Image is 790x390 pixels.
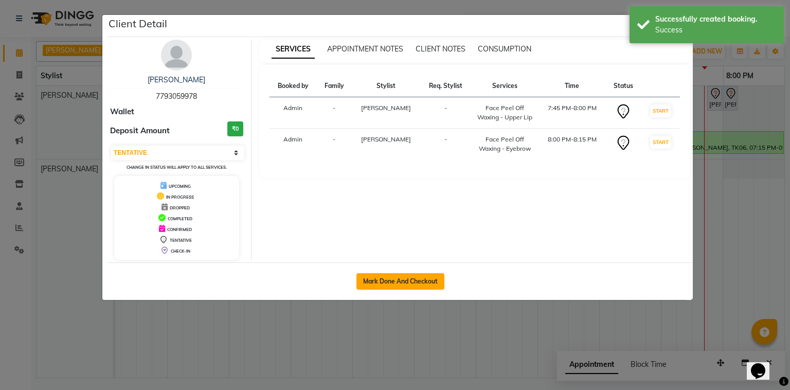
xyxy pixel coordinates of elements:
[169,184,191,189] span: UPCOMING
[471,75,538,97] th: Services
[655,14,776,25] div: Successfully created booking.
[272,40,315,59] span: SERVICES
[327,44,403,54] span: APPOINTMENT NOTES
[420,129,471,160] td: -
[420,75,471,97] th: Req. Stylist
[270,129,317,160] td: Admin
[168,216,192,221] span: COMPLETED
[538,97,606,129] td: 7:45 PM-8:00 PM
[270,75,317,97] th: Booked by
[166,194,194,200] span: IN PROGRESS
[356,273,444,290] button: Mark Done And Checkout
[352,75,420,97] th: Stylist
[477,135,532,153] div: Face Peel Off Waxing - Eyebrow
[227,121,243,136] h3: ₹0
[270,97,317,129] td: Admin
[127,165,227,170] small: Change in status will apply to all services.
[110,125,170,137] span: Deposit Amount
[650,104,671,117] button: START
[170,205,190,210] span: DROPPED
[538,129,606,160] td: 8:00 PM-8:15 PM
[317,97,352,129] td: -
[538,75,606,97] th: Time
[170,238,192,243] span: TENTATIVE
[156,92,197,101] span: 7793059978
[420,97,471,129] td: -
[148,75,205,84] a: [PERSON_NAME]
[109,16,167,31] h5: Client Detail
[478,44,531,54] span: CONSUMPTION
[110,106,134,118] span: Wallet
[171,249,190,254] span: CHECK-IN
[161,40,192,70] img: avatar
[361,135,411,143] span: [PERSON_NAME]
[361,104,411,112] span: [PERSON_NAME]
[416,44,465,54] span: CLIENT NOTES
[317,129,352,160] td: -
[167,227,192,232] span: CONFIRMED
[655,25,776,36] div: Success
[606,75,641,97] th: Status
[477,103,532,122] div: Face Peel Off Waxing - Upper Lip
[317,75,352,97] th: Family
[747,349,780,380] iframe: chat widget
[650,136,671,149] button: START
